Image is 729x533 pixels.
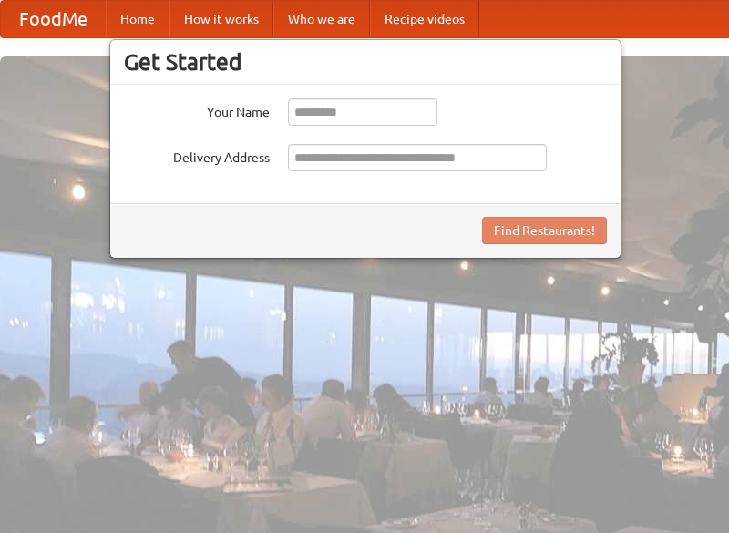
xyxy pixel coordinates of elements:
h3: Get Started [124,48,607,76]
label: Your Name [124,98,270,121]
a: FoodMe [1,1,106,37]
label: Delivery Address [124,144,270,167]
a: Who we are [273,1,370,37]
a: How it works [169,1,273,37]
a: Home [106,1,169,37]
button: Find Restaurants! [482,217,607,244]
a: Recipe videos [370,1,479,37]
